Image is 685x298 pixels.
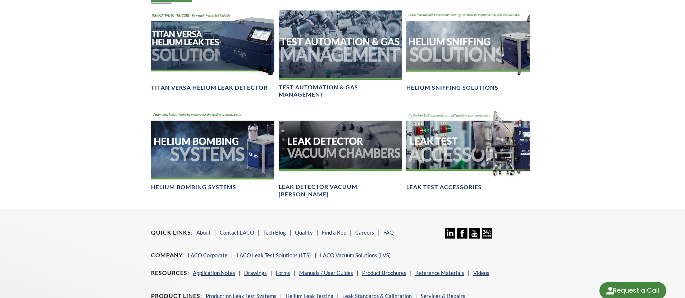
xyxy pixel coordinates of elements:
a: Test Automation & Gas Management headerTest Automation & Gas Management [279,10,402,99]
h4: Helium Sniffing Solutions [406,84,498,92]
h4: Test Automation & Gas Management [279,84,402,99]
a: Forms [276,270,290,276]
a: Manuals / User Guides [299,270,353,276]
a: TITAN VERSA Helium Leak Test Solutions headerTITAN VERSA Helium Leak Detector [151,10,274,92]
a: Leak Test Vacuum Chambers headerLeak Detector Vacuum [PERSON_NAME] [279,110,402,199]
h4: Resources [151,269,189,277]
a: FAQ [383,229,394,236]
a: Reference Materials [415,270,464,276]
img: round button [604,285,616,297]
a: LACO Vacuum Solutions (LVS) [320,252,391,258]
a: Helium Sniffing Solutions headerHelium Sniffing Solutions [406,10,530,92]
a: Product Brochures [362,270,406,276]
a: Tech Blog [263,229,286,236]
a: Helium Bombing Systems BannerHelium Bombing Systems [151,110,274,191]
a: Quality [295,229,313,236]
a: Drawings [244,270,267,276]
a: LACO Corporate [188,252,228,258]
h4: TITAN VERSA Helium Leak Detector [151,84,268,92]
h4: Quick Links [151,229,193,236]
h4: Company [151,252,184,259]
img: 24/7 Support Icon [482,228,492,239]
a: About [196,229,211,236]
a: Contact LACO [220,229,254,236]
h4: Leak Detector Vacuum [PERSON_NAME] [279,183,402,198]
a: 24/7 Support [482,233,492,240]
a: Careers [355,229,374,236]
a: LACO Leak Test Solutions (LTS) [237,252,311,258]
a: Leak Test Accessories headerLeak Test Accessories [406,110,530,191]
h4: Leak Test Accessories [406,183,482,191]
a: Videos [473,270,489,276]
a: Application Notes [193,270,235,276]
h4: Helium Bombing Systems [151,183,236,191]
a: Find a Rep [322,229,346,236]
